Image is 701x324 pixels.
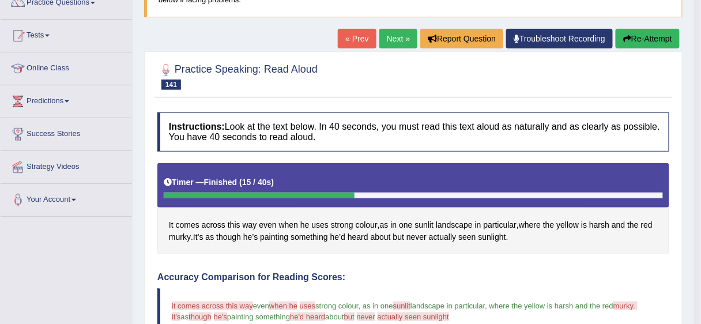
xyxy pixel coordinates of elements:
span: Click to see word definition [589,219,609,231]
span: Click to see word definition [519,219,541,231]
span: Click to see word definition [311,219,329,231]
a: Strategy Videos [1,151,132,180]
span: Click to see word definition [380,219,389,231]
span: Click to see word definition [390,219,397,231]
span: Click to see word definition [330,231,345,243]
span: Click to see word definition [484,219,517,231]
span: Click to see word definition [176,219,199,231]
span: Click to see word definition [557,219,579,231]
a: Success Stories [1,118,132,147]
span: Click to see word definition [356,219,378,231]
span: Click to see word definition [169,219,174,231]
span: Click to see word definition [543,219,554,231]
span: where the yellow is harsh and the red [489,302,613,310]
h4: Look at the text below. In 40 seconds, you must read this text aloud as naturally and as clearly ... [157,112,669,151]
span: he'd heard [290,312,325,321]
a: Your Account [1,184,132,213]
a: Troubleshoot Recording [506,29,613,48]
span: though [189,312,212,321]
span: sunlit [393,302,410,310]
span: Click to see word definition [169,231,191,243]
button: Report Question [420,29,503,48]
span: , [359,302,361,310]
a: Online Class [1,52,132,81]
span: but [344,312,355,321]
span: Click to see word definition [612,219,625,231]
span: painting something [227,312,290,321]
span: Click to see word definition [259,219,276,231]
span: when he [269,302,297,310]
span: Click to see word definition [641,219,653,231]
b: 15 / 40s [242,178,272,187]
span: Click to see word definition [478,231,506,243]
span: Click to see word definition [406,231,427,243]
a: Predictions [1,85,132,114]
span: Click to see word definition [331,219,353,231]
span: Click to see word definition [243,231,258,243]
span: Click to see word definition [348,231,368,243]
span: uses [300,302,315,310]
b: ( [239,178,242,187]
button: Re-Attempt [616,29,680,48]
span: about [325,312,344,321]
span: Click to see word definition [581,219,587,231]
span: Click to see word definition [206,231,214,243]
span: landscape in particular [410,302,485,310]
span: murky. it's [172,302,638,321]
span: 141 [161,80,181,90]
span: actually seen sunlight [378,312,449,321]
span: Click to see word definition [627,219,638,231]
span: Click to see word definition [291,231,328,243]
span: Click to see word definition [193,231,203,243]
a: Next » [379,29,417,48]
span: Click to see word definition [228,219,240,231]
div: , , . . [157,163,669,255]
span: Click to see word definition [399,219,412,231]
b: Instructions: [169,122,225,131]
span: as [180,312,189,321]
span: Click to see word definition [371,231,391,243]
h5: Timer — [164,178,274,187]
span: Click to see word definition [436,219,473,231]
span: even [253,302,269,310]
span: Click to see word definition [393,231,404,243]
span: Click to see word definition [216,231,241,243]
span: it comes across this way [172,302,253,310]
span: Click to see word definition [429,231,456,243]
span: Click to see word definition [260,231,288,243]
span: Click to see word definition [202,219,225,231]
span: as in one [363,302,393,310]
span: Click to see word definition [300,219,310,231]
h4: Accuracy Comparison for Reading Scores: [157,272,669,282]
span: Click to see word definition [415,219,434,231]
span: Click to see word definition [279,219,298,231]
span: Click to see word definition [458,231,476,243]
span: never [357,312,376,321]
span: he's [214,312,227,321]
span: Click to see word definition [475,219,481,231]
a: « Prev [338,29,376,48]
span: Click to see word definition [243,219,257,231]
span: strong colour [315,302,358,310]
span: , [485,302,488,310]
a: Tests [1,20,132,48]
h2: Practice Speaking: Read Aloud [157,61,318,90]
b: ) [272,178,274,187]
b: Finished [204,178,238,187]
